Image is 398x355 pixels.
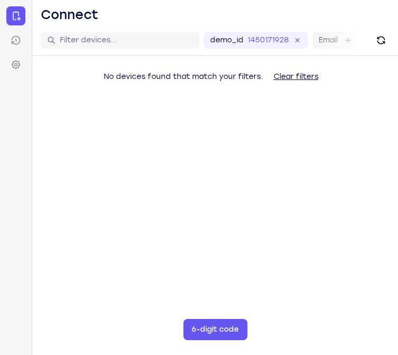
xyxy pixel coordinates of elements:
[6,55,25,74] a: Settings
[41,6,98,23] h1: Connect
[210,35,243,46] label: demo_id
[373,32,390,49] button: Refresh
[183,319,247,340] button: 6-digit code
[104,72,263,81] span: No devices found that match your filters.
[319,35,338,46] label: Email
[6,6,25,25] a: Connect
[6,31,25,50] a: Sessions
[60,35,193,46] input: Filter devices...
[265,66,327,87] button: Clear filters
